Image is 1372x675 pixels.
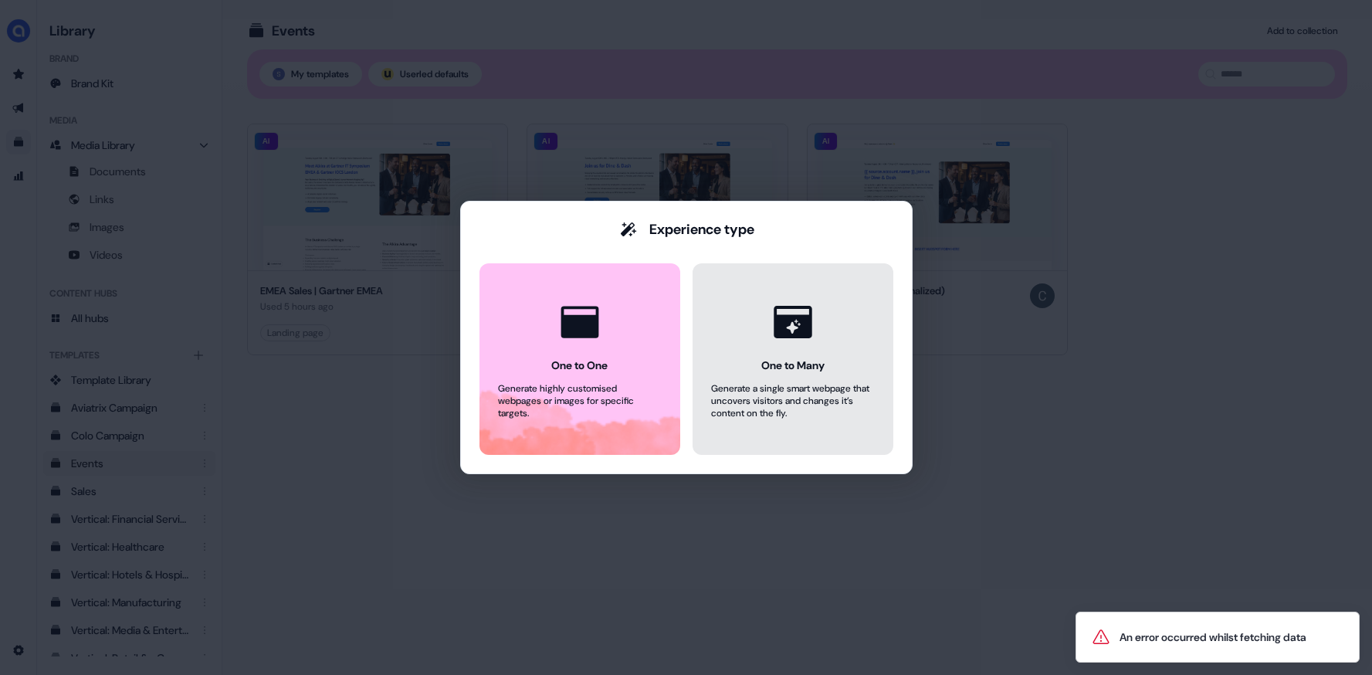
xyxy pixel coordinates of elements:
[693,263,893,455] button: One to ManyGenerate a single smart webpage that uncovers visitors and changes it’s content on the...
[1120,629,1306,645] div: An error occurred whilst fetching data
[649,220,754,239] div: Experience type
[479,263,680,455] button: One to OneGenerate highly customised webpages or images for specific targets.
[551,358,608,373] div: One to One
[711,382,875,419] div: Generate a single smart webpage that uncovers visitors and changes it’s content on the fly.
[761,358,825,373] div: One to Many
[498,382,662,419] div: Generate highly customised webpages or images for specific targets.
